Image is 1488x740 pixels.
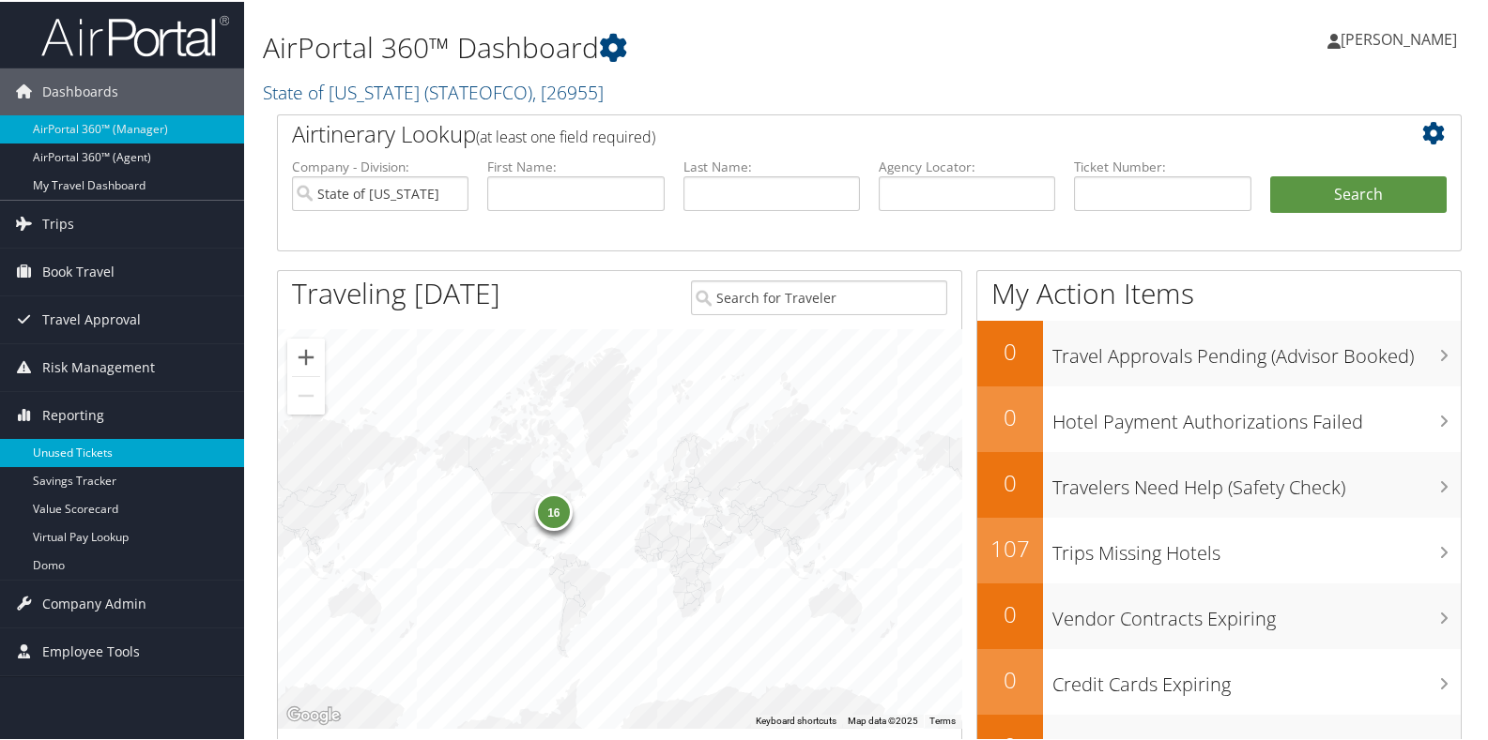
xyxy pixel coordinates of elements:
h1: My Action Items [977,272,1461,311]
h3: Travelers Need Help (Safety Check) [1052,463,1461,499]
h2: 0 [977,465,1043,497]
a: State of [US_STATE] [263,78,604,103]
h1: AirPortal 360™ Dashboard [263,26,1071,66]
span: Dashboards [42,67,118,113]
span: Reporting [42,390,104,437]
span: Travel Approval [42,294,141,341]
a: [PERSON_NAME] [1327,9,1476,66]
button: Keyboard shortcuts [756,713,836,726]
a: Terms (opens in new tab) [929,714,956,724]
h1: Traveling [DATE] [292,272,500,311]
label: Ticket Number: [1074,156,1250,174]
span: Company Admin [42,579,146,626]
label: Agency Locator: [879,156,1055,174]
h3: Credit Cards Expiring [1052,660,1461,696]
div: 16 [535,491,573,528]
a: Open this area in Google Maps (opens a new window) [283,702,345,726]
span: [PERSON_NAME] [1341,27,1457,48]
a: 107Trips Missing Hotels [977,516,1461,581]
h2: 0 [977,400,1043,431]
a: 0Travel Approvals Pending (Advisor Booked) [977,319,1461,385]
h3: Hotel Payment Authorizations Failed [1052,398,1461,433]
button: Search [1270,174,1447,212]
span: Employee Tools [42,627,140,673]
span: (at least one field required) [476,125,655,145]
span: Book Travel [42,247,115,294]
span: Risk Management [42,342,155,389]
img: airportal-logo.png [41,12,229,56]
span: Trips [42,199,74,246]
h2: Airtinerary Lookup [292,116,1348,148]
span: ( STATEOFCO ) [424,78,532,103]
h2: 0 [977,597,1043,628]
h3: Vendor Contracts Expiring [1052,595,1461,630]
button: Zoom out [287,375,325,413]
h2: 0 [977,662,1043,694]
label: First Name: [487,156,664,174]
a: 0Travelers Need Help (Safety Check) [977,450,1461,516]
h3: Travel Approvals Pending (Advisor Booked) [1052,332,1461,368]
span: , [ 26955 ] [532,78,604,103]
img: Google [283,702,345,726]
a: 0Credit Cards Expiring [977,647,1461,713]
span: Map data ©2025 [848,714,918,724]
h3: Trips Missing Hotels [1052,529,1461,565]
label: Last Name: [683,156,860,174]
label: Company - Division: [292,156,468,174]
button: Zoom in [287,337,325,374]
h2: 0 [977,334,1043,366]
a: 0Vendor Contracts Expiring [977,581,1461,647]
h2: 107 [977,531,1043,563]
a: 0Hotel Payment Authorizations Failed [977,385,1461,450]
input: Search for Traveler [691,279,947,313]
